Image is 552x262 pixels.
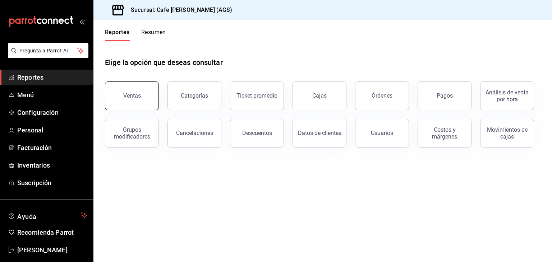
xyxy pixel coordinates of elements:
[480,81,534,110] button: Análisis de venta por hora
[110,126,154,140] div: Grupos modificadores
[123,92,141,99] div: Ventas
[293,81,346,110] button: Cajas
[17,160,87,170] span: Inventarios
[105,119,159,148] button: Grupos modificadores
[418,119,471,148] button: Costos y márgenes
[480,119,534,148] button: Movimientos de cajas
[17,72,87,82] span: Reportes
[242,130,272,136] div: Descuentos
[167,81,221,110] button: Categorías
[355,81,409,110] button: Órdenes
[485,126,529,140] div: Movimientos de cajas
[17,178,87,188] span: Suscripción
[17,125,87,135] span: Personal
[79,19,85,24] button: open_drawer_menu
[371,130,393,136] div: Usuarios
[17,90,87,100] span: Menú
[355,119,409,148] button: Usuarios
[17,211,78,220] span: Ayuda
[125,6,232,14] h3: Sucursal: Cafe [PERSON_NAME] (AGS)
[485,89,529,103] div: Análisis de venta por hora
[17,143,87,153] span: Facturación
[105,29,130,41] button: Reportes
[167,119,221,148] button: Cancelaciones
[372,92,392,99] div: Órdenes
[418,81,471,110] button: Pagos
[298,130,341,136] div: Datos de clientes
[17,245,87,255] span: [PERSON_NAME]
[105,57,223,68] h1: Elige la opción que deseas consultar
[312,92,327,99] div: Cajas
[176,130,213,136] div: Cancelaciones
[105,29,166,41] div: navigation tabs
[230,119,284,148] button: Descuentos
[293,119,346,148] button: Datos de clientes
[105,81,159,110] button: Ventas
[236,92,277,99] div: Ticket promedio
[422,126,467,140] div: Costos y márgenes
[141,29,166,41] button: Resumen
[181,92,208,99] div: Categorías
[19,47,77,55] span: Pregunta a Parrot AI
[8,43,88,58] button: Pregunta a Parrot AI
[17,108,87,117] span: Configuración
[437,92,453,99] div: Pagos
[5,52,88,60] a: Pregunta a Parrot AI
[17,228,87,237] span: Recomienda Parrot
[230,81,284,110] button: Ticket promedio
